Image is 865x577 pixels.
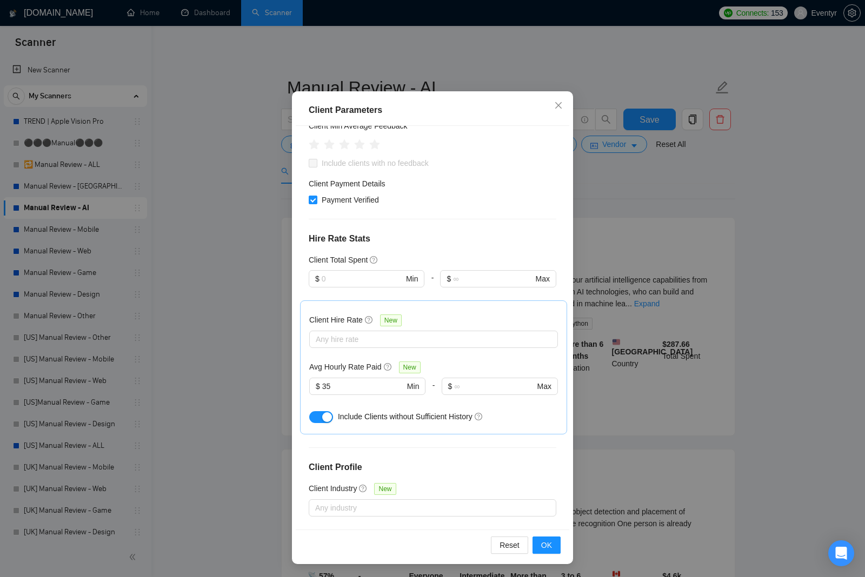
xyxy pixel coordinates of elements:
[309,139,320,150] span: star
[317,157,433,169] span: Include clients with no feedback
[370,256,378,264] span: question-circle
[309,120,408,132] h5: Client Min Average Feedback
[447,273,451,285] span: $
[354,139,365,150] span: star
[324,139,335,150] span: star
[491,536,528,554] button: Reset
[322,380,405,392] input: 0
[424,270,440,300] div: -
[365,316,374,324] span: question-circle
[554,101,563,110] span: close
[338,412,473,421] span: Include Clients without Sufficient History
[399,361,421,373] span: New
[374,483,396,495] span: New
[309,314,363,326] h5: Client Hire Rate
[453,273,533,285] input: ∞
[533,536,561,554] button: OK
[309,104,556,117] div: Client Parameters
[359,484,368,493] span: question-circle
[309,178,385,190] h4: Client Payment Details
[322,273,404,285] input: 0
[309,461,556,474] h4: Client Profile
[425,378,441,408] div: -
[544,91,573,120] button: Close
[448,380,453,392] span: $
[309,361,382,373] h5: Avg Hourly Rate Paid
[406,273,418,285] span: Min
[541,539,552,551] span: OK
[309,254,368,266] h5: Client Total Spent
[475,412,483,421] span: question-circle
[537,380,551,392] span: Max
[309,529,380,541] h5: Client Company Size
[828,540,854,566] div: Open Intercom Messenger
[536,273,550,285] span: Max
[384,363,392,371] span: question-circle
[339,139,350,150] span: star
[369,139,380,150] span: star
[454,380,535,392] input: ∞
[500,539,520,551] span: Reset
[315,273,320,285] span: $
[380,314,402,326] span: New
[309,232,556,245] h4: Hire Rate Stats
[407,380,420,392] span: Min
[317,194,383,206] span: Payment Verified
[309,482,357,494] h5: Client Industry
[316,380,320,392] span: $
